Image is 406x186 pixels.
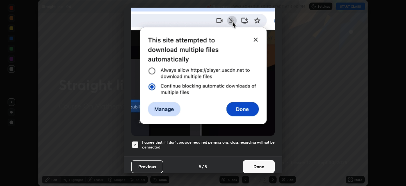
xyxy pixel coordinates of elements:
h5: I agree that if I don't provide required permissions, class recording will not be generated [142,140,275,150]
h4: / [202,163,204,170]
button: Done [243,160,275,173]
h4: 5 [199,163,201,170]
h4: 5 [205,163,207,170]
button: Previous [131,160,163,173]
